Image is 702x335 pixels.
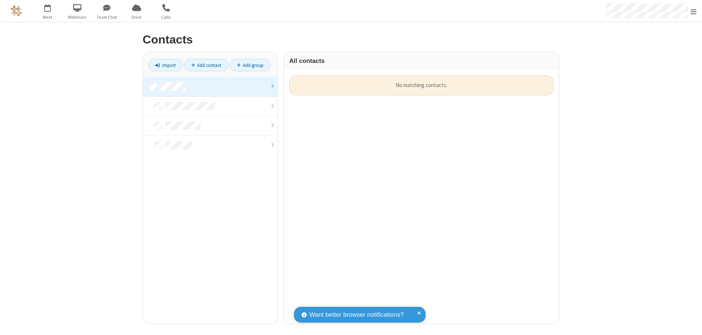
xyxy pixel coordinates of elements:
[143,33,559,46] h2: Contacts
[289,75,554,95] div: No matching contacts.
[34,14,61,20] span: Meet
[64,14,91,20] span: Webinars
[289,57,554,64] h3: All contacts
[93,14,121,20] span: Team Chat
[230,59,271,71] a: Add group
[11,5,22,16] img: QA Selenium DO NOT DELETE OR CHANGE
[309,310,404,320] span: Want better browser notifications?
[184,59,229,71] a: Add contact
[148,59,183,71] a: Import
[284,70,559,324] div: grid
[123,14,150,20] span: Drive
[152,14,180,20] span: Calls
